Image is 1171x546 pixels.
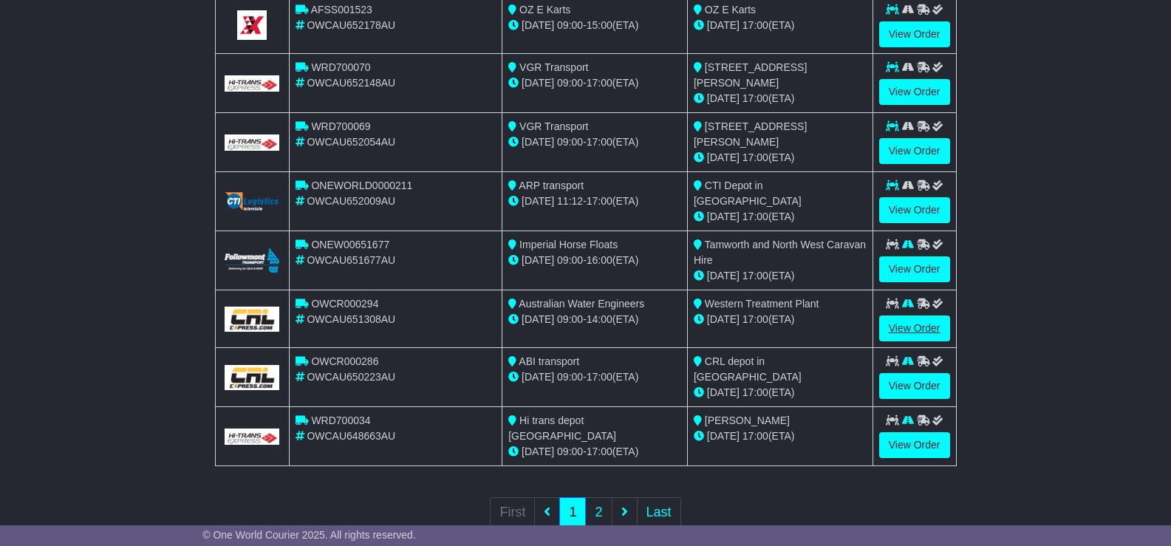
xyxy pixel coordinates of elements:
[508,134,681,150] div: - (ETA)
[879,138,950,164] a: View Order
[508,253,681,268] div: - (ETA)
[707,151,740,163] span: [DATE]
[587,136,612,148] span: 17:00
[508,369,681,385] div: - (ETA)
[587,446,612,457] span: 17:00
[705,414,790,426] span: [PERSON_NAME]
[557,136,583,148] span: 09:00
[522,446,554,457] span: [DATE]
[707,211,740,222] span: [DATE]
[519,355,579,367] span: ABI transport
[742,430,768,442] span: 17:00
[519,298,644,310] span: Australian Water Engineers
[225,75,280,92] img: GetCarrierServiceLogo
[225,307,280,332] img: GetCarrierServiceLogo
[557,19,583,31] span: 09:00
[707,386,740,398] span: [DATE]
[519,239,618,250] span: Imperial Horse Floats
[707,313,740,325] span: [DATE]
[694,61,807,89] span: [STREET_ADDRESS][PERSON_NAME]
[522,313,554,325] span: [DATE]
[587,254,612,266] span: 16:00
[879,79,950,105] a: View Order
[225,365,280,390] img: GetCarrierServiceLogo
[519,180,584,191] span: ARP transport
[742,151,768,163] span: 17:00
[742,270,768,281] span: 17:00
[311,239,389,250] span: ONEW00651677
[307,313,395,325] span: OWCAU651308AU
[508,194,681,209] div: - (ETA)
[307,371,395,383] span: OWCAU650223AU
[587,313,612,325] span: 14:00
[587,371,612,383] span: 17:00
[587,19,612,31] span: 15:00
[311,355,378,367] span: OWCR000286
[225,248,280,273] img: Followmont_Transport.png
[225,134,280,151] img: GetCarrierServiceLogo
[307,430,395,442] span: OWCAU648663AU
[225,192,280,210] img: GetCarrierServiceLogo
[225,429,280,445] img: GetCarrierServiceLogo
[637,497,681,528] a: Last
[879,197,950,223] a: View Order
[559,497,586,528] a: 1
[519,4,570,16] span: OZ E Karts
[585,497,612,528] a: 2
[508,18,681,33] div: - (ETA)
[694,239,866,266] span: Tamworth and North West Caravan Hire
[311,414,370,426] span: WRD700034
[707,19,740,31] span: [DATE]
[557,195,583,207] span: 11:12
[311,180,412,191] span: ONEWORLD0000211
[705,298,819,310] span: Western Treatment Plant
[522,77,554,89] span: [DATE]
[311,298,378,310] span: OWCR000294
[508,414,616,442] span: Hi trans depot [GEOGRAPHIC_DATA]
[694,429,867,444] div: (ETA)
[557,446,583,457] span: 09:00
[879,373,950,399] a: View Order
[879,432,950,458] a: View Order
[879,21,950,47] a: View Order
[522,136,554,148] span: [DATE]
[557,371,583,383] span: 09:00
[307,195,395,207] span: OWCAU652009AU
[557,313,583,325] span: 09:00
[694,312,867,327] div: (ETA)
[307,19,395,31] span: OWCAU652178AU
[694,385,867,400] div: (ETA)
[742,19,768,31] span: 17:00
[237,10,267,40] img: GetCarrierServiceLogo
[557,77,583,89] span: 09:00
[557,254,583,266] span: 09:00
[694,18,867,33] div: (ETA)
[508,75,681,91] div: - (ETA)
[742,386,768,398] span: 17:00
[311,120,370,132] span: WRD700069
[707,270,740,281] span: [DATE]
[694,209,867,225] div: (ETA)
[311,4,372,16] span: AFSS001523
[879,315,950,341] a: View Order
[694,268,867,284] div: (ETA)
[522,254,554,266] span: [DATE]
[879,256,950,282] a: View Order
[694,355,802,383] span: CRL depot in [GEOGRAPHIC_DATA]
[707,92,740,104] span: [DATE]
[508,444,681,460] div: - (ETA)
[202,529,416,541] span: © One World Courier 2025. All rights reserved.
[705,4,756,16] span: OZ E Karts
[742,92,768,104] span: 17:00
[742,211,768,222] span: 17:00
[522,371,554,383] span: [DATE]
[307,77,395,89] span: OWCAU652148AU
[519,120,588,132] span: VGR Transport
[307,254,395,266] span: OWCAU651677AU
[311,61,370,73] span: WRD700070
[587,195,612,207] span: 17:00
[519,61,588,73] span: VGR Transport
[694,150,867,165] div: (ETA)
[707,430,740,442] span: [DATE]
[694,91,867,106] div: (ETA)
